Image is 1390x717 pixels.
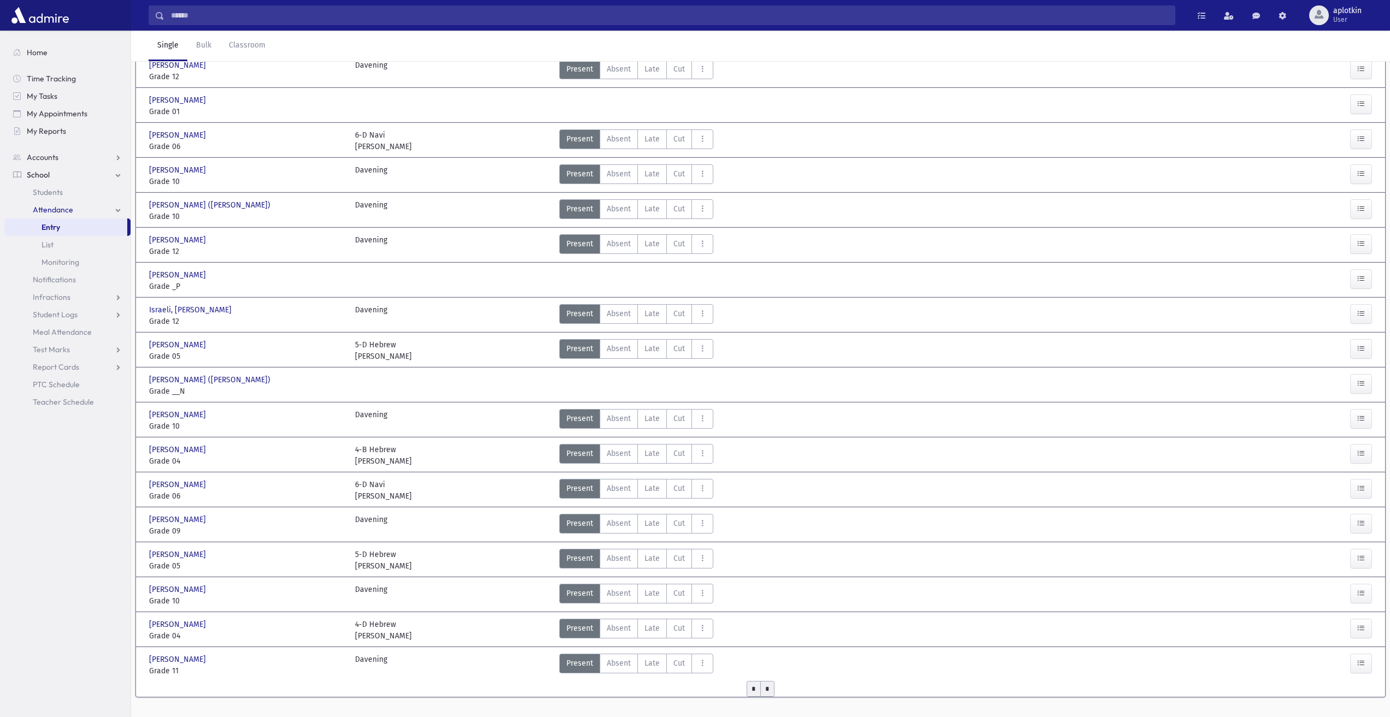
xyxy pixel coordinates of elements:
span: Home [27,48,48,57]
span: Late [644,133,660,145]
div: 4-D Hebrew [PERSON_NAME] [355,619,412,642]
span: Grade 12 [149,316,344,327]
span: Cut [673,657,685,669]
div: AttTypes [559,60,713,82]
span: Grade 10 [149,176,344,187]
span: Late [644,518,660,529]
span: Present [566,657,593,669]
div: AttTypes [559,444,713,467]
span: [PERSON_NAME] [149,339,208,351]
span: Late [644,203,660,215]
input: Search [164,5,1175,25]
span: Grade 05 [149,560,344,572]
span: Absent [607,168,631,180]
a: Meal Attendance [4,323,131,341]
span: Present [566,238,593,250]
span: Grade 06 [149,141,344,152]
a: Teacher Schedule [4,393,131,411]
span: Late [644,623,660,634]
span: Cut [673,413,685,424]
div: AttTypes [559,654,713,677]
a: Classroom [220,31,274,61]
span: Grade 10 [149,595,344,607]
div: Davening [355,514,387,537]
span: Grade 10 [149,420,344,432]
div: 4-B Hebrew [PERSON_NAME] [355,444,412,467]
span: Grade 12 [149,71,344,82]
a: Attendance [4,201,131,218]
span: Grade __N [149,386,344,397]
span: Absent [607,623,631,634]
span: Cut [673,623,685,634]
span: Present [566,483,593,494]
span: Attendance [33,205,73,215]
span: Absent [607,657,631,669]
span: Teacher Schedule [33,397,94,407]
span: Late [644,448,660,459]
div: AttTypes [559,549,713,572]
span: Late [644,238,660,250]
span: Present [566,553,593,564]
span: [PERSON_NAME] [149,549,208,560]
div: AttTypes [559,199,713,222]
span: Present [566,63,593,75]
span: Grade 04 [149,630,344,642]
span: My Appointments [27,109,87,118]
span: Cut [673,133,685,145]
a: Notifications [4,271,131,288]
span: Cut [673,483,685,494]
div: Davening [355,164,387,187]
span: Cut [673,63,685,75]
span: Israeli, [PERSON_NAME] [149,304,234,316]
div: Davening [355,199,387,222]
span: Late [644,657,660,669]
span: Report Cards [33,362,79,372]
span: Late [644,553,660,564]
span: Late [644,588,660,599]
span: aplotkin [1333,7,1362,15]
a: Monitoring [4,253,131,271]
span: [PERSON_NAME] [149,479,208,490]
span: Notifications [33,275,76,285]
div: 5-D Hebrew [PERSON_NAME] [355,549,412,572]
a: Report Cards [4,358,131,376]
div: AttTypes [559,619,713,642]
span: My Reports [27,126,66,136]
div: 5-D Hebrew [PERSON_NAME] [355,339,412,362]
span: Absent [607,343,631,354]
span: Late [644,483,660,494]
a: My Reports [4,122,131,140]
span: [PERSON_NAME] [149,514,208,525]
div: Davening [355,584,387,607]
span: Present [566,168,593,180]
span: School [27,170,50,180]
span: Late [644,168,660,180]
span: Absent [607,518,631,529]
span: Grade 01 [149,106,344,117]
span: Present [566,203,593,215]
span: [PERSON_NAME] ([PERSON_NAME]) [149,199,273,211]
span: Cut [673,308,685,319]
div: Davening [355,409,387,432]
a: Bulk [187,31,220,61]
span: [PERSON_NAME] [149,269,208,281]
span: Present [566,448,593,459]
a: Students [4,183,131,201]
a: Infractions [4,288,131,306]
a: Test Marks [4,341,131,358]
span: Time Tracking [27,74,76,84]
span: Grade 09 [149,525,344,537]
span: [PERSON_NAME] [149,94,208,106]
span: List [42,240,54,250]
span: Entry [42,222,60,232]
span: Absent [607,238,631,250]
span: [PERSON_NAME] [149,234,208,246]
span: [PERSON_NAME] ([PERSON_NAME]) [149,374,273,386]
span: Present [566,413,593,424]
a: Single [149,31,187,61]
span: Present [566,623,593,634]
div: AttTypes [559,584,713,607]
span: Grade 10 [149,211,344,222]
span: PTC Schedule [33,380,80,389]
div: AttTypes [559,339,713,362]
